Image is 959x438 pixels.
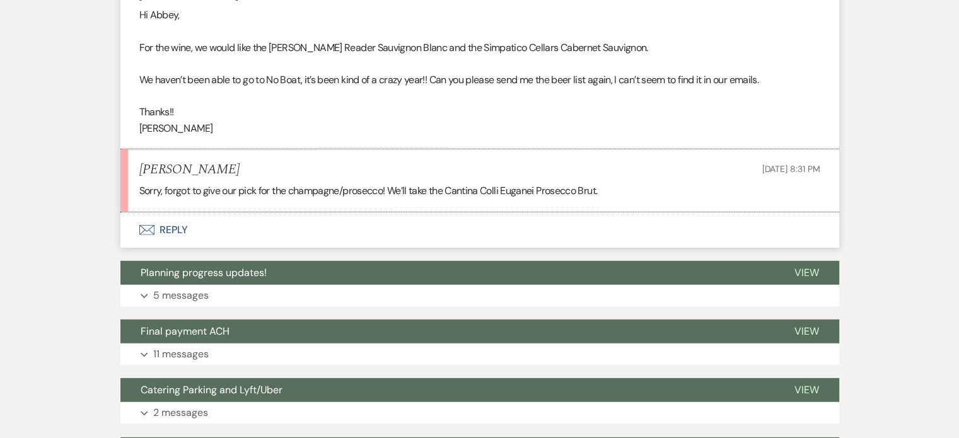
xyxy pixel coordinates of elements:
[794,383,819,396] span: View
[141,383,282,396] span: Catering Parking and Lyft/Uber
[794,325,819,338] span: View
[141,325,230,338] span: Final payment ACH
[153,287,209,304] p: 5 messages
[120,402,839,424] button: 2 messages
[120,212,839,248] button: Reply
[762,163,820,175] span: [DATE] 8:31 PM
[120,378,774,402] button: Catering Parking and Lyft/Uber
[153,405,208,421] p: 2 messages
[139,40,820,56] p: For the wine, we would like the [PERSON_NAME] Reader Sauvignon Blanc and the Simpatico Cellars Ca...
[139,120,820,137] p: [PERSON_NAME]
[139,104,820,120] p: Thanks!!
[774,378,839,402] button: View
[120,343,839,365] button: 11 messages
[794,266,819,279] span: View
[153,346,209,362] p: 11 messages
[139,72,820,88] p: We haven’t been able to go to No Boat, it’s been kind of a crazy year!! Can you please send me th...
[139,162,240,178] h5: [PERSON_NAME]
[120,261,774,285] button: Planning progress updates!
[139,183,820,199] p: Sorry, forgot to give our pick for the champagne/prosecco! We’ll take the Cantina Colli Euganei P...
[774,320,839,343] button: View
[120,320,774,343] button: Final payment ACH
[139,7,820,23] p: Hi Abbey,
[774,261,839,285] button: View
[141,266,267,279] span: Planning progress updates!
[120,285,839,306] button: 5 messages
